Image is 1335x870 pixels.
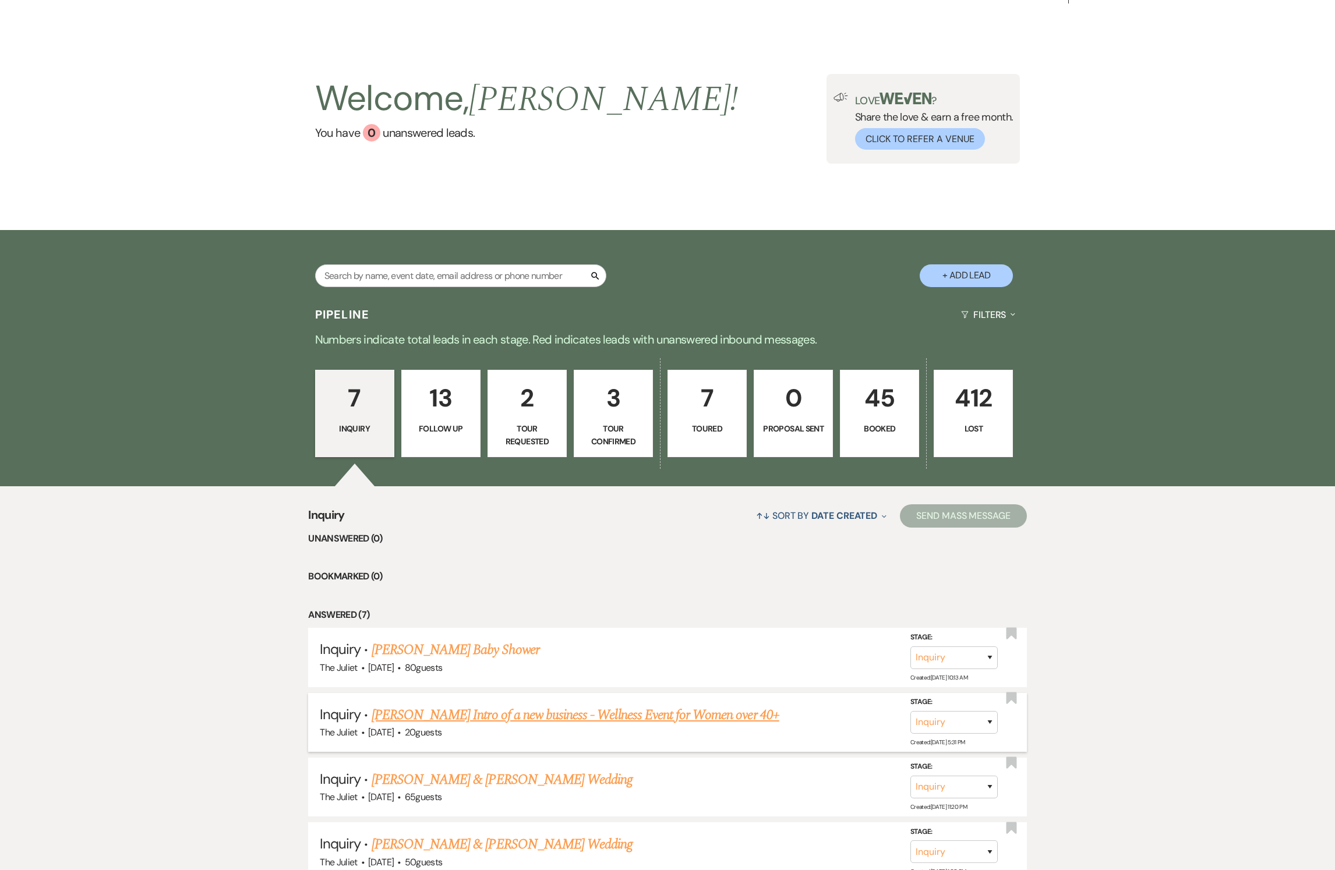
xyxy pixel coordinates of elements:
[910,673,967,681] span: Created: [DATE] 10:13 AM
[761,422,825,435] p: Proposal Sent
[405,662,443,674] span: 80 guests
[754,370,833,457] a: 0Proposal Sent
[401,370,481,457] a: 13Follow Up
[920,264,1013,287] button: + Add Lead
[495,379,559,418] p: 2
[405,791,442,803] span: 65 guests
[368,662,394,674] span: [DATE]
[581,422,645,448] p: Tour Confirmed
[405,856,443,868] span: 50 guests
[495,422,559,448] p: Tour Requested
[834,93,848,102] img: loud-speaker-illustration.svg
[320,770,361,788] span: Inquiry
[488,370,567,457] a: 2Tour Requested
[368,791,394,803] span: [DATE]
[368,726,394,738] span: [DATE]
[405,726,442,738] span: 20 guests
[900,504,1027,528] button: Send Mass Message
[308,607,1027,623] li: Answered (7)
[934,370,1013,457] a: 412Lost
[372,834,633,855] a: [PERSON_NAME] & [PERSON_NAME] Wedding
[910,825,998,838] label: Stage:
[840,370,919,457] a: 45Booked
[751,500,891,531] button: Sort By Date Created
[368,856,394,868] span: [DATE]
[581,379,645,418] p: 3
[855,93,1013,106] p: Love ?
[811,510,877,522] span: Date Created
[574,370,653,457] a: 3Tour Confirmed
[469,73,738,126] span: [PERSON_NAME] !
[941,422,1005,435] p: Lost
[848,93,1013,150] div: Share the love & earn a free month.
[315,306,370,323] h3: Pipeline
[308,506,345,531] span: Inquiry
[308,531,1027,546] li: Unanswered (0)
[761,379,825,418] p: 0
[847,379,912,418] p: 45
[315,124,739,142] a: You have 0 unanswered leads.
[675,379,739,418] p: 7
[910,738,965,746] span: Created: [DATE] 5:31 PM
[910,761,998,773] label: Stage:
[315,264,606,287] input: Search by name, event date, email address or phone number
[308,569,1027,584] li: Bookmarked (0)
[847,422,912,435] p: Booked
[363,124,380,142] div: 0
[372,769,633,790] a: [PERSON_NAME] & [PERSON_NAME] Wedding
[320,791,358,803] span: The Juliet
[756,510,770,522] span: ↑↓
[315,370,394,457] a: 7Inquiry
[372,639,539,660] a: [PERSON_NAME] Baby Shower
[941,379,1005,418] p: 412
[910,803,967,811] span: Created: [DATE] 11:20 PM
[880,93,931,104] img: weven-logo-green.svg
[323,379,387,418] p: 7
[910,696,998,709] label: Stage:
[315,74,739,124] h2: Welcome,
[320,856,358,868] span: The Juliet
[409,422,473,435] p: Follow Up
[323,422,387,435] p: Inquiry
[667,370,747,457] a: 7Toured
[409,379,473,418] p: 13
[248,330,1087,349] p: Numbers indicate total leads in each stage. Red indicates leads with unanswered inbound messages.
[320,640,361,658] span: Inquiry
[372,705,779,726] a: [PERSON_NAME] Intro of a new business - Wellness Event for Women over 40+
[320,705,361,723] span: Inquiry
[675,422,739,435] p: Toured
[320,834,361,853] span: Inquiry
[855,128,985,150] button: Click to Refer a Venue
[956,299,1020,330] button: Filters
[320,662,358,674] span: The Juliet
[910,631,998,644] label: Stage:
[320,726,358,738] span: The Juliet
